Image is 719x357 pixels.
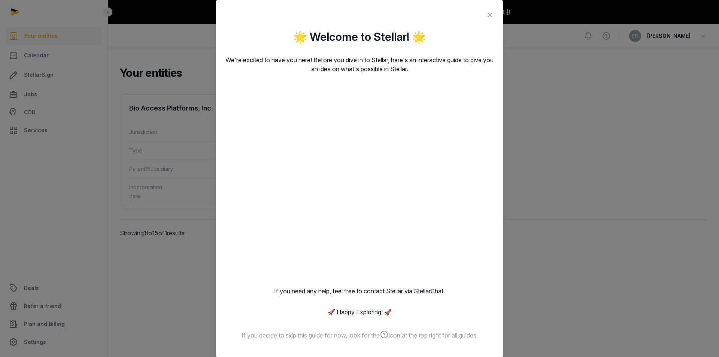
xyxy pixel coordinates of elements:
p: If you need any help, feel free to contact Stellar via StellarChat. [225,287,494,296]
div: If you decide to skip this guide for now, look for the icon at the top right for all guides. [225,329,494,341]
h2: 🌟 Welcome to Stellar! 🌟 [225,30,494,43]
p: We're excited to have you here! Before you dive in to Stellar, here's an interactive guide to giv... [225,55,494,73]
iframe: Stellar Main Product Demo [225,85,494,275]
p: 🚀 Happy Exploring! 🚀 [225,308,494,317]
